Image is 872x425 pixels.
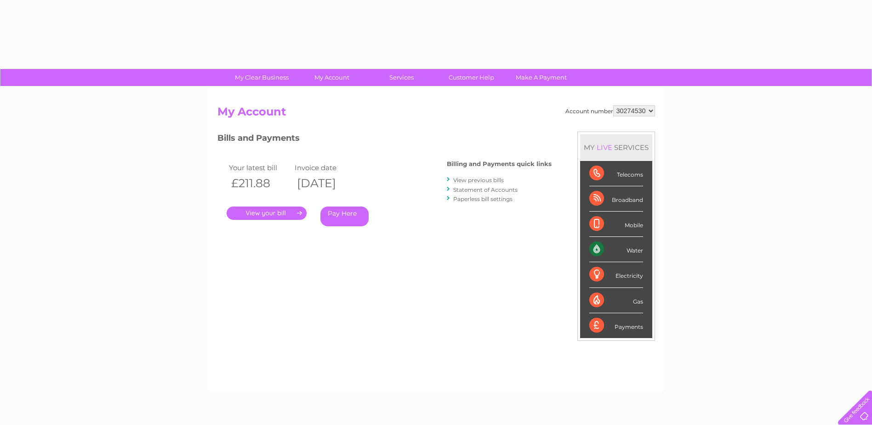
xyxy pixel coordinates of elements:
[292,161,359,174] td: Invoice date
[217,105,655,123] h2: My Account
[589,212,643,237] div: Mobile
[433,69,509,86] a: Customer Help
[453,177,504,184] a: View previous bills
[217,132,552,148] h3: Bills and Payments
[294,69,370,86] a: My Account
[589,262,643,287] div: Electricity
[565,105,655,116] div: Account number
[453,195,513,202] a: Paperless bill settings
[580,134,652,161] div: MY SERVICES
[227,207,307,220] a: .
[227,174,293,193] th: £211.88
[589,313,643,338] div: Payments
[320,207,369,226] a: Pay Here
[364,69,439,86] a: Services
[503,69,579,86] a: Make A Payment
[589,288,643,313] div: Gas
[453,186,518,193] a: Statement of Accounts
[292,174,359,193] th: [DATE]
[589,161,643,186] div: Telecoms
[595,143,614,152] div: LIVE
[227,161,293,174] td: Your latest bill
[224,69,300,86] a: My Clear Business
[447,161,552,167] h4: Billing and Payments quick links
[589,186,643,212] div: Broadband
[589,237,643,262] div: Water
